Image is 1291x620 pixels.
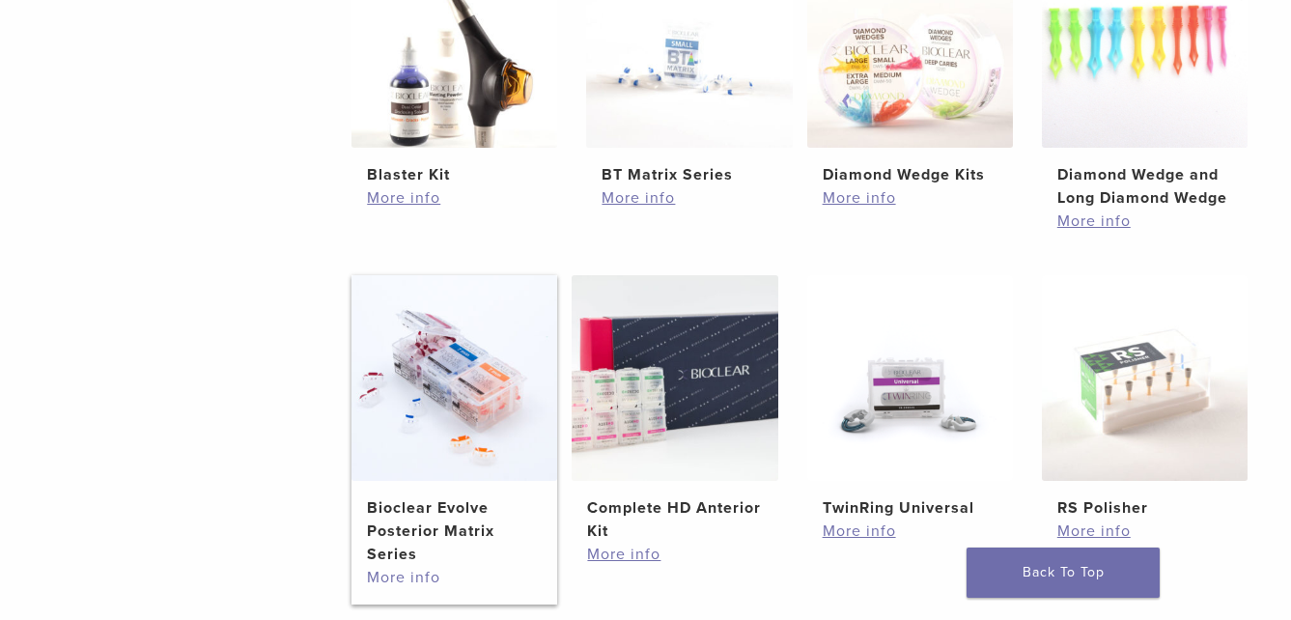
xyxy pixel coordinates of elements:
[351,275,557,481] img: Bioclear Evolve Posterior Matrix Series
[1057,163,1232,210] h2: Diamond Wedge and Long Diamond Wedge
[367,186,542,210] a: More info
[807,275,1013,520] a: TwinRing UniversalTwinRing Universal
[823,163,997,186] h2: Diamond Wedge Kits
[1057,496,1232,520] h2: RS Polisher
[587,496,762,543] h2: Complete HD Anterior Kit
[572,275,777,543] a: Complete HD Anterior KitComplete HD Anterior Kit
[367,566,542,589] a: More info
[367,163,542,186] h2: Blaster Kit
[807,275,1013,481] img: TwinRing Universal
[587,543,762,566] a: More info
[1042,275,1248,481] img: RS Polisher
[823,496,997,520] h2: TwinRing Universal
[823,520,997,543] a: More info
[1057,210,1232,233] a: More info
[1057,520,1232,543] a: More info
[572,275,777,481] img: Complete HD Anterior Kit
[367,496,542,566] h2: Bioclear Evolve Posterior Matrix Series
[602,163,776,186] h2: BT Matrix Series
[1042,275,1248,520] a: RS PolisherRS Polisher
[351,275,557,566] a: Bioclear Evolve Posterior Matrix SeriesBioclear Evolve Posterior Matrix Series
[602,186,776,210] a: More info
[967,548,1160,598] a: Back To Top
[823,186,997,210] a: More info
